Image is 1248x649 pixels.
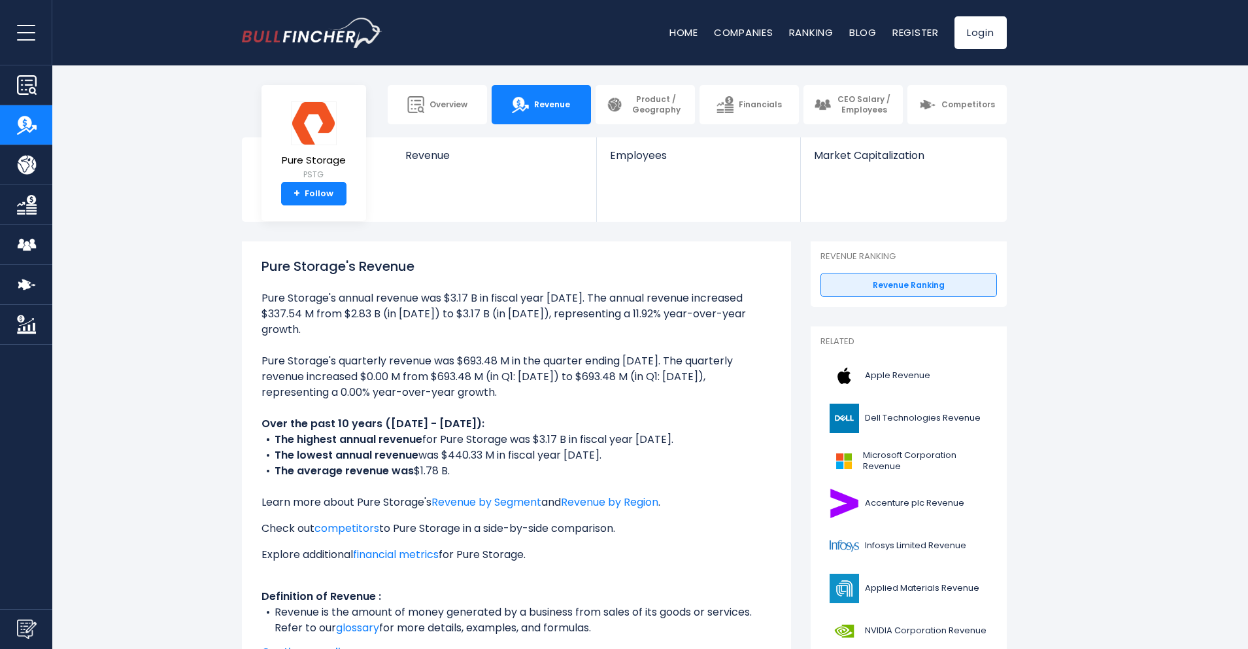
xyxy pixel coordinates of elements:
span: Market Capitalization [814,149,992,162]
b: The highest annual revenue [275,432,422,447]
h1: Pure Storage's Revenue [261,256,771,276]
b: Definition of Revenue : [261,589,381,604]
a: Revenue [492,85,591,124]
img: ACN logo [828,489,861,518]
li: was $440.33 M in fiscal year [DATE]. [261,447,771,463]
span: Employees [610,149,787,162]
span: Overview [430,99,467,110]
a: Ranking [789,26,834,39]
a: Financials [700,85,799,124]
li: for Pure Storage was $3.17 B in fiscal year [DATE]. [261,432,771,447]
p: Explore additional for Pure Storage. [261,547,771,563]
a: Register [892,26,939,39]
a: Product / Geography [596,85,695,124]
a: Revenue by Segment [431,495,541,510]
img: DELL logo [828,404,861,433]
a: Home [669,26,698,39]
a: Market Capitalization [801,137,1005,184]
img: bullfincher logo [242,18,382,48]
span: Product / Geography [628,94,684,114]
strong: + [294,188,300,200]
p: Revenue Ranking [820,251,997,262]
span: Pure Storage [282,155,346,166]
img: MSFT logo [828,446,859,476]
a: NVIDIA Corporation Revenue [820,613,997,649]
li: $1.78 B. [261,463,771,479]
b: The average revenue was [275,463,414,478]
a: glossary [336,620,379,635]
p: Check out to Pure Storage in a side-by-side comparison. [261,521,771,536]
a: Revenue [392,137,597,184]
a: Apple Revenue [820,358,997,394]
a: Applied Materials Revenue [820,570,997,606]
li: Pure Storage's annual revenue was $3.17 B in fiscal year [DATE]. The annual revenue increased $33... [261,290,771,338]
a: Competitors [907,85,1007,124]
p: Learn more about Pure Storage's and . [261,495,771,510]
p: Related [820,336,997,347]
a: Blog [849,26,877,39]
a: Microsoft Corporation Revenue [820,443,997,479]
b: Over the past 10 years ([DATE] - [DATE]): [261,416,484,431]
a: CEO Salary / Employees [803,85,903,124]
span: CEO Salary / Employees [836,94,892,114]
a: Employees [597,137,800,184]
small: PSTG [282,169,346,181]
img: AMAT logo [828,574,861,603]
a: financial metrics [353,547,439,562]
a: Companies [714,26,773,39]
li: Pure Storage's quarterly revenue was $693.48 M in the quarter ending [DATE]. The quarterly revenu... [261,353,771,400]
a: Accenture plc Revenue [820,485,997,521]
a: +Follow [281,182,346,205]
a: Login [954,16,1007,49]
span: Revenue [534,99,570,110]
a: Revenue by Region [561,495,658,510]
a: Pure Storage PSTG [281,101,346,183]
img: NVDA logo [828,616,861,646]
a: competitors [314,521,379,536]
b: The lowest annual revenue [275,447,418,463]
a: Go to homepage [242,18,382,48]
img: AAPL logo [828,361,861,391]
a: Overview [388,85,487,124]
a: Infosys Limited Revenue [820,528,997,564]
img: INFY logo [828,531,861,561]
li: Revenue is the amount of money generated by a business from sales of its goods or services. Refer... [261,605,771,636]
span: Financials [739,99,782,110]
span: Competitors [941,99,995,110]
span: Revenue [405,149,584,162]
a: Revenue Ranking [820,273,997,298]
a: Dell Technologies Revenue [820,400,997,436]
